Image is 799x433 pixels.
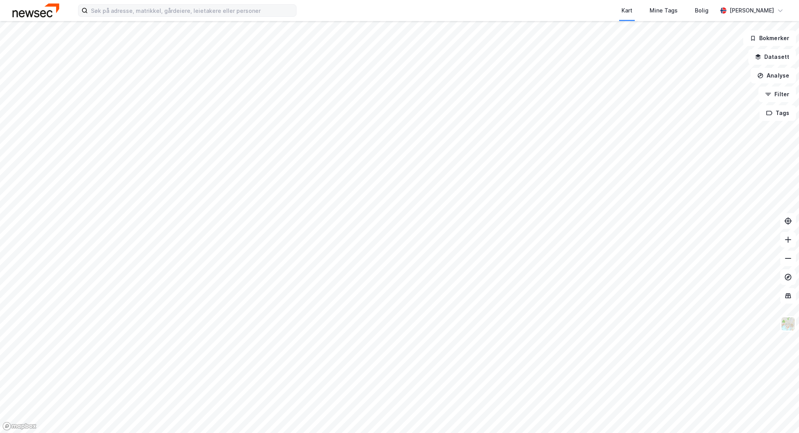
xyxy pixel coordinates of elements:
[695,6,708,15] div: Bolig
[12,4,59,17] img: newsec-logo.f6e21ccffca1b3a03d2d.png
[730,6,774,15] div: [PERSON_NAME]
[88,5,296,16] input: Søk på adresse, matrikkel, gårdeiere, leietakere eller personer
[621,6,632,15] div: Kart
[760,396,799,433] div: Kontrollprogram for chat
[650,6,678,15] div: Mine Tags
[760,396,799,433] iframe: Chat Widget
